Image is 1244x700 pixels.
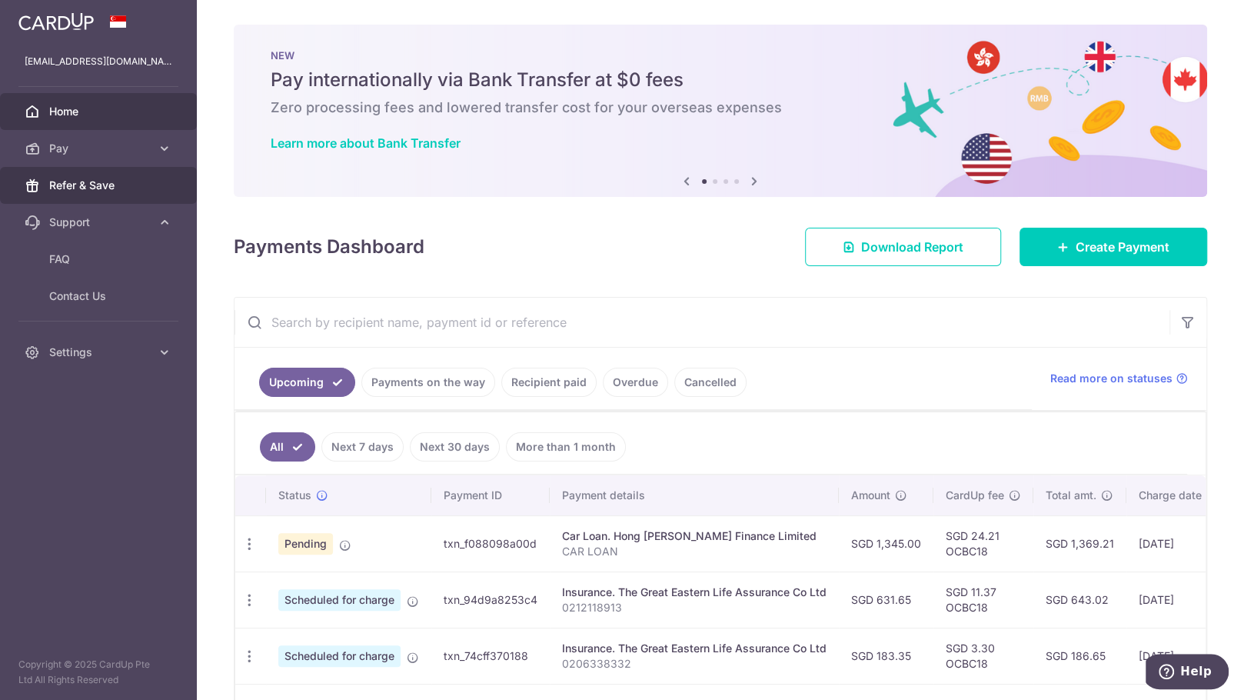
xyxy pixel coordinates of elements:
[410,432,500,462] a: Next 30 days
[49,104,151,119] span: Home
[431,628,550,684] td: txn_74cff370188
[1033,628,1126,684] td: SGD 186.65
[1033,572,1126,628] td: SGD 643.02
[278,589,401,611] span: Scheduled for charge
[1076,238,1169,256] span: Create Payment
[1139,488,1202,503] span: Charge date
[271,68,1170,92] h5: Pay internationally via Bank Transfer at $0 fees
[49,288,151,304] span: Contact Us
[933,515,1033,572] td: SGD 24.21 OCBC18
[839,515,933,572] td: SGD 1,345.00
[278,488,311,503] span: Status
[321,432,404,462] a: Next 7 days
[562,656,827,672] p: 0206338332
[18,12,94,31] img: CardUp
[550,475,839,515] th: Payment details
[1050,371,1188,386] a: Read more on statuses
[278,645,401,667] span: Scheduled for charge
[1033,515,1126,572] td: SGD 1,369.21
[562,544,827,559] p: CAR LOAN
[271,98,1170,117] h6: Zero processing fees and lowered transfer cost for your overseas expenses
[933,628,1033,684] td: SGD 3.30 OCBC18
[562,585,827,600] div: Insurance. The Great Eastern Life Assurance Co Ltd
[278,533,333,555] span: Pending
[562,600,827,615] p: 0212118913
[1126,515,1231,572] td: [DATE]
[49,215,151,230] span: Support
[501,368,597,397] a: Recipient paid
[49,252,151,267] span: FAQ
[861,238,963,256] span: Download Report
[1146,654,1229,692] iframe: Opens a widget where you can find more information
[946,488,1004,503] span: CardUp fee
[506,432,626,462] a: More than 1 month
[933,572,1033,628] td: SGD 11.37 OCBC18
[562,641,827,656] div: Insurance. The Great Eastern Life Assurance Co Ltd
[49,345,151,360] span: Settings
[271,49,1170,62] p: NEW
[361,368,495,397] a: Payments on the way
[1019,228,1207,266] a: Create Payment
[562,528,827,544] div: Car Loan. Hong [PERSON_NAME] Finance Limited
[260,432,315,462] a: All
[674,368,747,397] a: Cancelled
[431,475,550,515] th: Payment ID
[234,298,1169,347] input: Search by recipient name, payment id or reference
[234,25,1207,197] img: Bank transfer banner
[431,515,550,572] td: txn_f088098a00d
[851,488,890,503] span: Amount
[805,228,1001,266] a: Download Report
[271,135,461,151] a: Learn more about Bank Transfer
[49,141,151,156] span: Pay
[259,368,355,397] a: Upcoming
[839,572,933,628] td: SGD 631.65
[1050,371,1172,386] span: Read more on statuses
[49,178,151,193] span: Refer & Save
[1046,488,1096,503] span: Total amt.
[839,628,933,684] td: SGD 183.35
[1126,572,1231,628] td: [DATE]
[1126,628,1231,684] td: [DATE]
[603,368,668,397] a: Overdue
[234,233,424,261] h4: Payments Dashboard
[431,572,550,628] td: txn_94d9a8253c4
[25,54,172,69] p: [EMAIL_ADDRESS][DOMAIN_NAME]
